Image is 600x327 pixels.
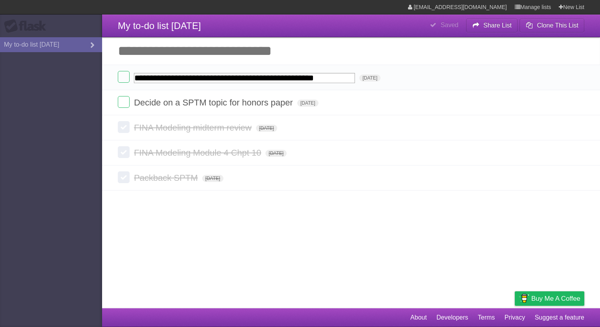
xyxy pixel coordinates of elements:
[256,125,277,132] span: [DATE]
[118,121,130,133] label: Done
[118,96,130,108] label: Done
[134,123,254,133] span: FINA Modeling midterm review
[515,291,584,306] a: Buy me a coffee
[359,74,380,82] span: [DATE]
[478,310,495,325] a: Terms
[537,22,578,29] b: Clone This List
[118,71,130,83] label: Done
[466,18,518,33] button: Share List
[441,22,458,28] b: Saved
[520,18,584,33] button: Clone This List
[118,146,130,158] label: Done
[535,310,584,325] a: Suggest a feature
[4,19,51,33] div: Flask
[265,150,287,157] span: [DATE]
[134,98,295,107] span: Decide on a SPTM topic for honors paper
[410,310,427,325] a: About
[297,100,318,107] span: [DATE]
[118,20,201,31] span: My to-do list [DATE]
[505,310,525,325] a: Privacy
[531,292,580,305] span: Buy me a coffee
[202,175,223,182] span: [DATE]
[483,22,512,29] b: Share List
[134,148,263,158] span: FINA Modeling Module 4 Chpt 10
[134,173,200,183] span: Packback SPTM
[519,292,529,305] img: Buy me a coffee
[436,310,468,325] a: Developers
[118,171,130,183] label: Done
